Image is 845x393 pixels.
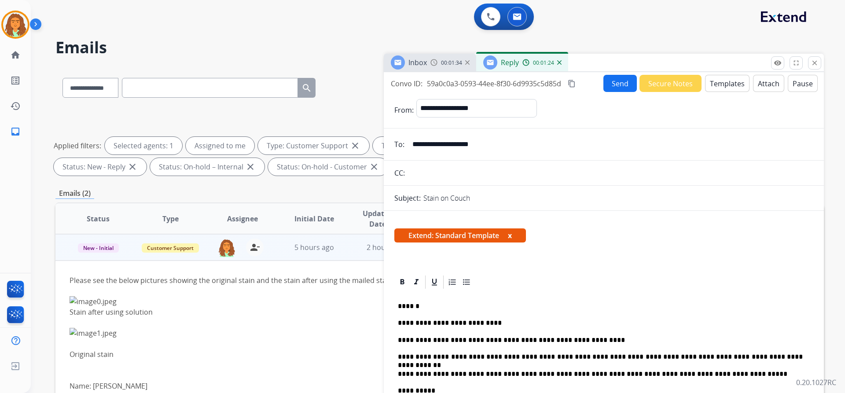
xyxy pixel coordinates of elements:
[70,296,666,307] img: image0.jpeg
[788,75,818,92] button: Pause
[358,208,398,229] span: Updated Date
[427,79,561,88] span: 59a0c0a3-0593-44ee-8f30-6d9935c5d85d
[603,75,637,92] button: Send
[294,213,334,224] span: Initial Date
[792,59,800,67] mat-icon: fullscreen
[54,158,147,176] div: Status: New - Reply
[268,158,388,176] div: Status: On-hold - Customer
[70,328,666,338] img: image1.jpeg
[568,80,576,88] mat-icon: content_copy
[428,275,441,289] div: Underline
[10,50,21,60] mat-icon: home
[501,58,519,67] span: Reply
[639,75,702,92] button: Secure Notes
[186,137,254,154] div: Assigned to me
[460,275,473,289] div: Bullet List
[394,168,405,178] p: CC:
[350,140,360,151] mat-icon: close
[301,83,312,93] mat-icon: search
[55,188,94,199] p: Emails (2)
[705,75,749,92] button: Templates
[394,105,414,115] p: From:
[105,137,182,154] div: Selected agents: 1
[3,12,28,37] img: avatar
[391,78,422,89] p: Convo ID:
[423,193,470,203] p: Stain on Couch
[367,242,406,252] span: 2 hours ago
[508,230,512,241] button: x
[774,59,782,67] mat-icon: remove_red_eye
[87,213,110,224] span: Status
[142,243,199,253] span: Customer Support
[408,58,427,67] span: Inbox
[250,242,260,253] mat-icon: person_remove
[258,137,369,154] div: Type: Customer Support
[54,140,101,151] p: Applied filters:
[369,162,379,172] mat-icon: close
[373,137,488,154] div: Type: Shipping Protection
[533,59,554,66] span: 00:01:24
[396,275,409,289] div: Bold
[394,193,421,203] p: Subject:
[753,75,784,92] button: Attach
[162,213,179,224] span: Type
[796,377,836,388] p: 0.20.1027RC
[78,243,119,253] span: New - Initial
[441,59,462,66] span: 00:01:34
[446,275,459,289] div: Ordered List
[245,162,256,172] mat-icon: close
[55,39,824,56] h2: Emails
[70,307,153,317] span: Stain after using solution
[70,349,666,360] div: Original stain
[127,162,138,172] mat-icon: close
[10,101,21,111] mat-icon: history
[394,139,404,150] p: To:
[10,126,21,137] mat-icon: inbox
[70,381,666,391] div: Name: [PERSON_NAME]
[294,242,334,252] span: 5 hours ago
[811,59,819,67] mat-icon: close
[150,158,265,176] div: Status: On-hold – Internal
[227,213,258,224] span: Assignee
[410,275,423,289] div: Italic
[10,75,21,86] mat-icon: list_alt
[394,228,526,242] span: Extend: Standard Template
[218,239,235,257] img: agent-avatar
